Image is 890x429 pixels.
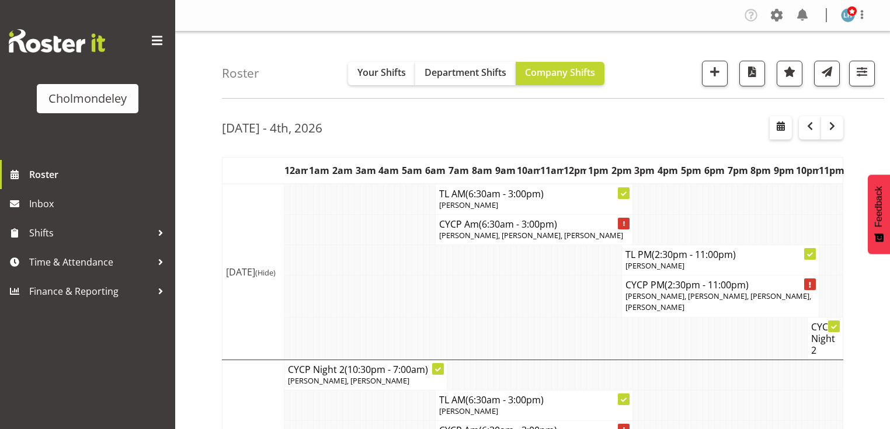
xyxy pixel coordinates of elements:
th: 3pm [633,157,656,184]
span: (6:30am - 3:00pm) [465,393,544,406]
th: 1pm [586,157,610,184]
span: Feedback [874,186,884,227]
h4: TL AM [439,394,629,406]
th: 7am [447,157,470,184]
th: 9pm [773,157,796,184]
th: 6am [424,157,447,184]
td: [DATE] [222,184,284,360]
th: 12am [284,157,308,184]
h4: CYCP Am [439,218,629,230]
img: lisa-hurry756.jpg [841,8,855,22]
h4: TL AM [439,188,629,200]
span: [PERSON_NAME] [439,406,498,416]
th: 4am [377,157,401,184]
h2: [DATE] - 4th, 2026 [222,120,322,135]
span: Roster [29,166,169,183]
span: [PERSON_NAME] [625,260,684,271]
button: Feedback - Show survey [868,175,890,254]
span: (10:30pm - 7:00am) [345,363,428,376]
div: Cholmondeley [48,90,127,107]
th: 1am [308,157,331,184]
h4: Roster [222,67,259,80]
span: Your Shifts [357,66,406,79]
span: Shifts [29,224,152,242]
th: 7pm [726,157,749,184]
th: 6pm [703,157,726,184]
th: 3am [354,157,377,184]
h4: TL PM [625,249,815,260]
th: 12pm [564,157,587,184]
th: 11am [540,157,564,184]
th: 5am [401,157,424,184]
span: Inbox [29,195,169,212]
button: Send a list of all shifts for the selected filtered period to all rostered employees. [814,61,840,86]
span: (6:30am - 3:00pm) [479,218,557,231]
th: 8pm [749,157,773,184]
th: 5pm [680,157,703,184]
th: 4pm [656,157,680,184]
th: 10pm [796,157,819,184]
th: 2am [331,157,354,184]
h4: CYCP Night 2 [811,321,839,356]
span: Finance & Reporting [29,282,152,300]
button: Add a new shift [702,61,728,86]
h4: CYCP PM [625,279,815,291]
span: [PERSON_NAME] [439,200,498,210]
span: Time & Attendance [29,253,152,271]
span: Company Shifts [525,66,595,79]
span: [PERSON_NAME], [PERSON_NAME], [PERSON_NAME], [PERSON_NAME] [625,291,811,312]
button: Filter Shifts [849,61,875,86]
button: Highlight an important date within the roster. [777,61,802,86]
span: Department Shifts [425,66,506,79]
button: Department Shifts [415,62,516,85]
span: (Hide) [255,267,276,278]
th: 11pm [819,157,843,184]
span: (6:30am - 3:00pm) [465,187,544,200]
img: Rosterit website logo [9,29,105,53]
span: [PERSON_NAME], [PERSON_NAME], [PERSON_NAME] [439,230,623,240]
button: Select a specific date within the roster. [770,116,792,139]
th: 9am [493,157,517,184]
button: Download a PDF of the roster according to the set date range. [739,61,765,86]
h4: CYCP Night 2 [288,364,443,375]
th: 2pm [610,157,633,184]
span: (2:30pm - 11:00pm) [652,248,736,261]
button: Company Shifts [516,62,604,85]
span: [PERSON_NAME], [PERSON_NAME] [288,375,409,386]
span: (2:30pm - 11:00pm) [665,278,749,291]
th: 8am [470,157,493,184]
th: 10am [517,157,540,184]
button: Your Shifts [348,62,415,85]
